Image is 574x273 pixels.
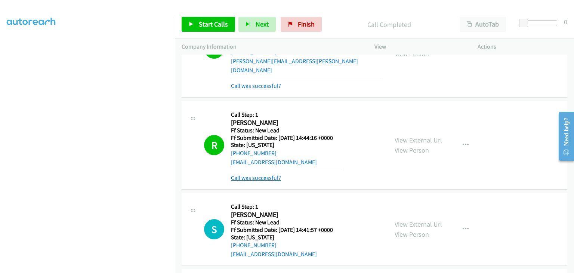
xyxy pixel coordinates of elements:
p: Actions [478,42,567,51]
a: Finish [281,17,322,32]
a: View External Url [395,220,442,228]
h1: S [204,219,224,239]
h5: Ff Submitted Date: [DATE] 14:44:16 +0000 [231,134,342,142]
h5: Call Step: 1 [231,111,342,119]
span: Finish [298,20,315,28]
h2: [PERSON_NAME] [231,211,342,219]
h5: State: [US_STATE] [231,141,342,149]
a: View Person [395,146,429,154]
a: Start Calls [182,17,235,32]
iframe: Resource Center [553,107,574,166]
h2: [PERSON_NAME] [231,119,342,127]
h5: Call Step: 1 [231,203,342,211]
a: Call was successful? [231,174,281,181]
a: [PHONE_NUMBER] [231,150,277,157]
div: The call is yet to be attempted [204,219,224,239]
a: [EMAIL_ADDRESS][DOMAIN_NAME] [231,159,317,166]
span: Next [256,20,269,28]
a: Call was successful? [231,82,281,89]
h5: Ff Status: New Lead [231,219,342,226]
h5: Ff Submitted Date: [DATE] 14:41:57 +0000 [231,226,342,234]
a: View External Url [395,136,442,144]
p: Call Completed [332,19,446,30]
a: View Person [395,230,429,239]
span: Start Calls [199,20,228,28]
a: [PHONE_NUMBER] [231,242,277,249]
button: AutoTab [460,17,506,32]
button: Next [238,17,276,32]
h5: State: [US_STATE] [231,234,342,241]
p: View [374,42,464,51]
div: Delay between calls (in seconds) [523,20,557,26]
p: Company Information [182,42,361,51]
h5: Ff Status: New Lead [231,127,342,134]
div: 0 [564,17,567,27]
a: [EMAIL_ADDRESS][DOMAIN_NAME] [231,251,317,258]
a: [PERSON_NAME][EMAIL_ADDRESS][PERSON_NAME][DOMAIN_NAME] [231,58,358,74]
h1: R [204,135,224,155]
